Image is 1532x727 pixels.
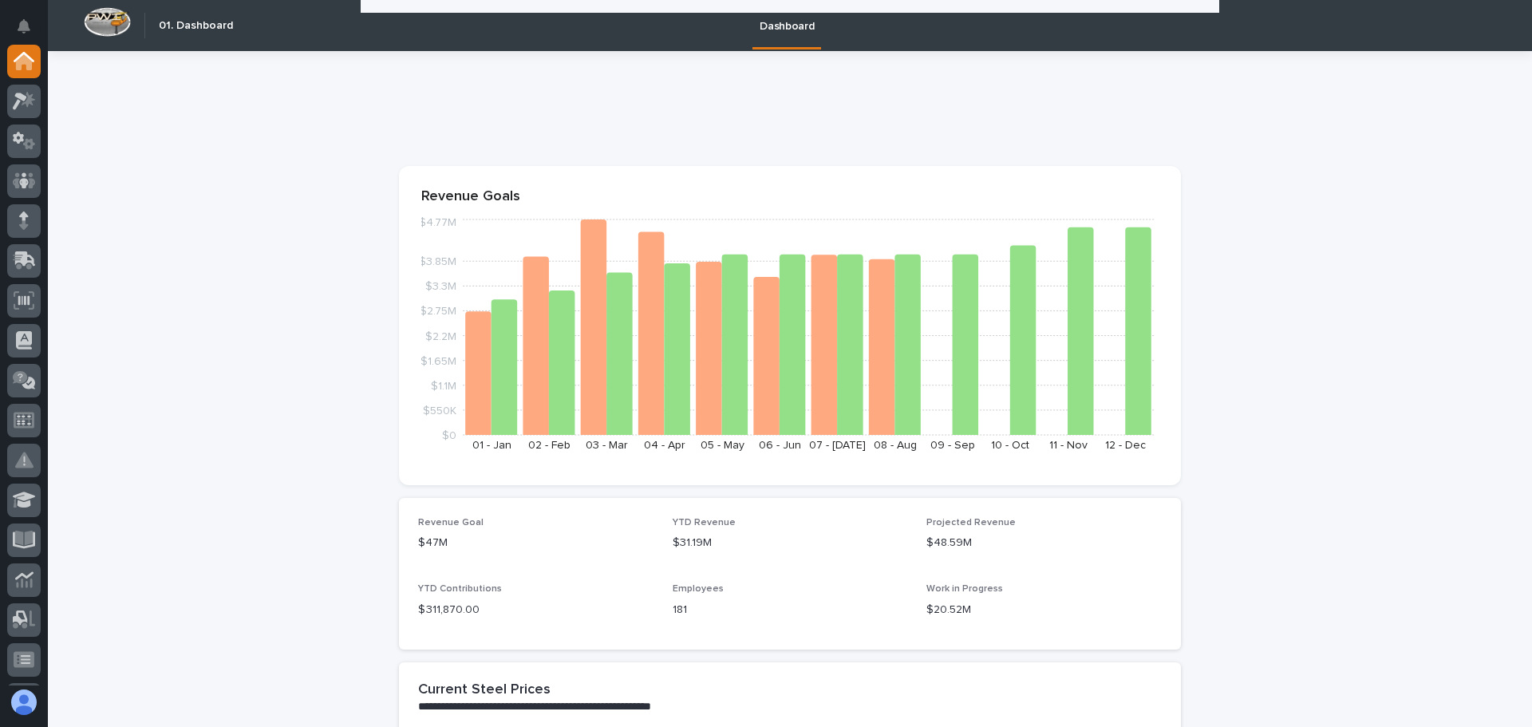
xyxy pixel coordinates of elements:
[673,584,724,594] span: Employees
[418,682,551,699] h2: Current Steel Prices
[673,518,736,527] span: YTD Revenue
[418,602,653,618] p: $ 311,870.00
[472,440,511,451] text: 01 - Jan
[431,380,456,391] tspan: $1.1M
[419,217,456,228] tspan: $4.77M
[418,535,653,551] p: $47M
[701,440,744,451] text: 05 - May
[930,440,975,451] text: 09 - Sep
[644,440,685,451] text: 04 - Apr
[418,584,502,594] span: YTD Contributions
[926,518,1016,527] span: Projected Revenue
[421,188,1159,206] p: Revenue Goals
[442,430,456,441] tspan: $0
[418,518,484,527] span: Revenue Goal
[7,10,41,43] button: Notifications
[421,355,456,366] tspan: $1.65M
[420,306,456,317] tspan: $2.75M
[991,440,1029,451] text: 10 - Oct
[1049,440,1088,451] text: 11 - Nov
[926,602,1162,618] p: $20.52M
[423,405,456,416] tspan: $550K
[425,281,456,292] tspan: $3.3M
[528,440,571,451] text: 02 - Feb
[926,535,1162,551] p: $48.59M
[926,584,1003,594] span: Work in Progress
[159,19,233,33] h2: 01. Dashboard
[809,440,866,451] text: 07 - [DATE]
[20,19,41,45] div: Notifications
[673,602,908,618] p: 181
[673,535,908,551] p: $31.19M
[84,7,131,37] img: Workspace Logo
[759,440,801,451] text: 06 - Jun
[874,440,917,451] text: 08 - Aug
[1105,440,1146,451] text: 12 - Dec
[7,686,41,719] button: users-avatar
[419,256,456,267] tspan: $3.85M
[425,330,456,342] tspan: $2.2M
[586,440,628,451] text: 03 - Mar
